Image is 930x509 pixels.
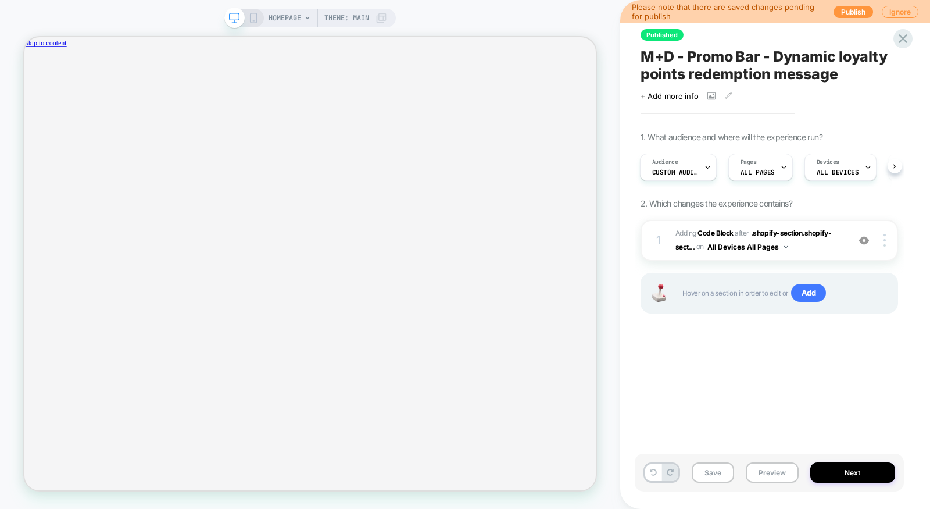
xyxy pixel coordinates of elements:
span: Add [791,284,827,302]
span: on [696,240,704,253]
button: Next [810,462,895,483]
span: Custom Audience [652,168,699,176]
img: close [884,234,886,247]
span: 2. Which changes the experience contains? [641,198,792,208]
img: down arrow [784,245,788,248]
span: Audience [652,158,678,166]
span: Theme: MAIN [324,9,369,27]
span: AFTER [735,229,749,237]
span: Adding [675,229,734,237]
img: crossed eye [859,236,869,245]
span: M+D - Promo Bar - Dynamic loyalty points redemption message [641,48,898,83]
span: ALL PAGES [741,168,775,176]
span: Published [641,29,684,41]
img: Joystick [648,284,671,302]
span: ALL DEVICES [817,168,859,176]
b: Code Block [697,229,733,237]
span: HOMEPAGE [269,9,301,27]
button: Publish [834,6,873,18]
button: Save [692,462,734,483]
div: 1 [653,230,665,251]
button: Ignore [882,6,918,18]
span: Hover on a section in order to edit or [682,284,885,302]
span: Pages [741,158,757,166]
button: All Devices All Pages [707,240,788,254]
span: 1. What audience and where will the experience run? [641,132,822,142]
button: Preview [746,462,799,483]
span: .shopify-section.shopify-sect... [675,229,831,251]
span: Devices [817,158,839,166]
span: + Add more info [641,91,699,101]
